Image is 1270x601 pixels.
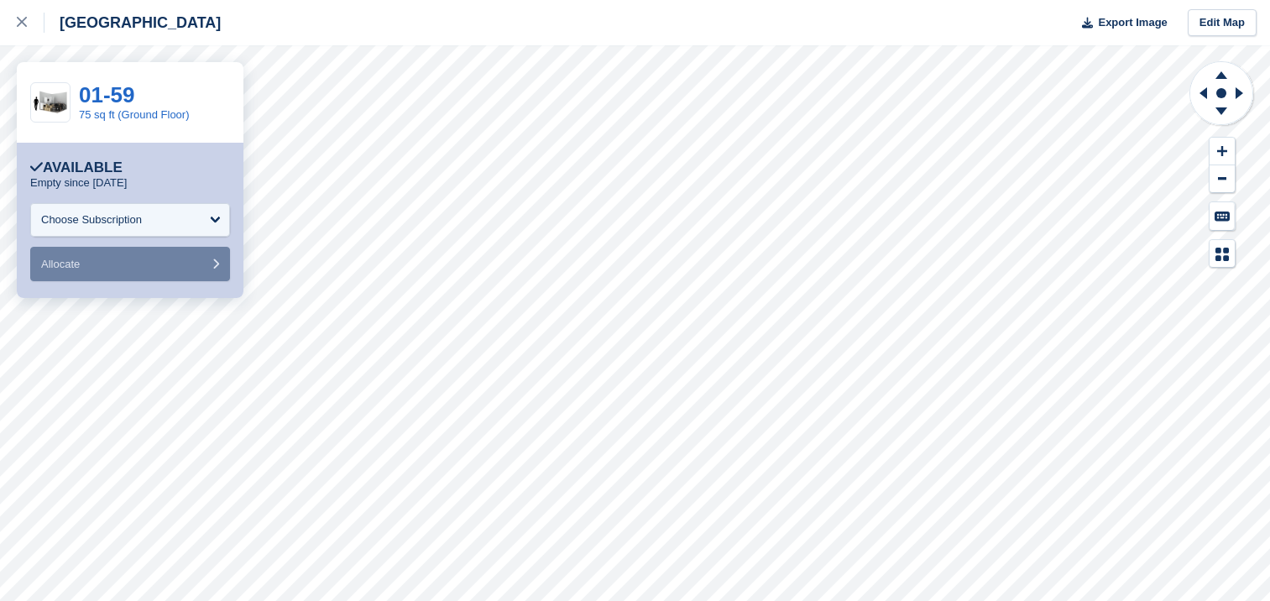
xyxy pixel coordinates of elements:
span: Allocate [41,258,80,270]
p: Empty since [DATE] [30,176,127,190]
button: Map Legend [1210,240,1235,268]
button: Zoom In [1210,138,1235,165]
button: Keyboard Shortcuts [1210,202,1235,230]
img: 75-sqft-unit.jpg [31,88,70,118]
div: [GEOGRAPHIC_DATA] [44,13,221,33]
span: Export Image [1098,14,1167,31]
button: Export Image [1072,9,1168,37]
div: Available [30,159,123,176]
button: Zoom Out [1210,165,1235,193]
a: 75 sq ft (Ground Floor) [79,108,190,121]
a: Edit Map [1188,9,1257,37]
a: 01-59 [79,82,135,107]
button: Allocate [30,247,230,281]
div: Choose Subscription [41,212,142,228]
